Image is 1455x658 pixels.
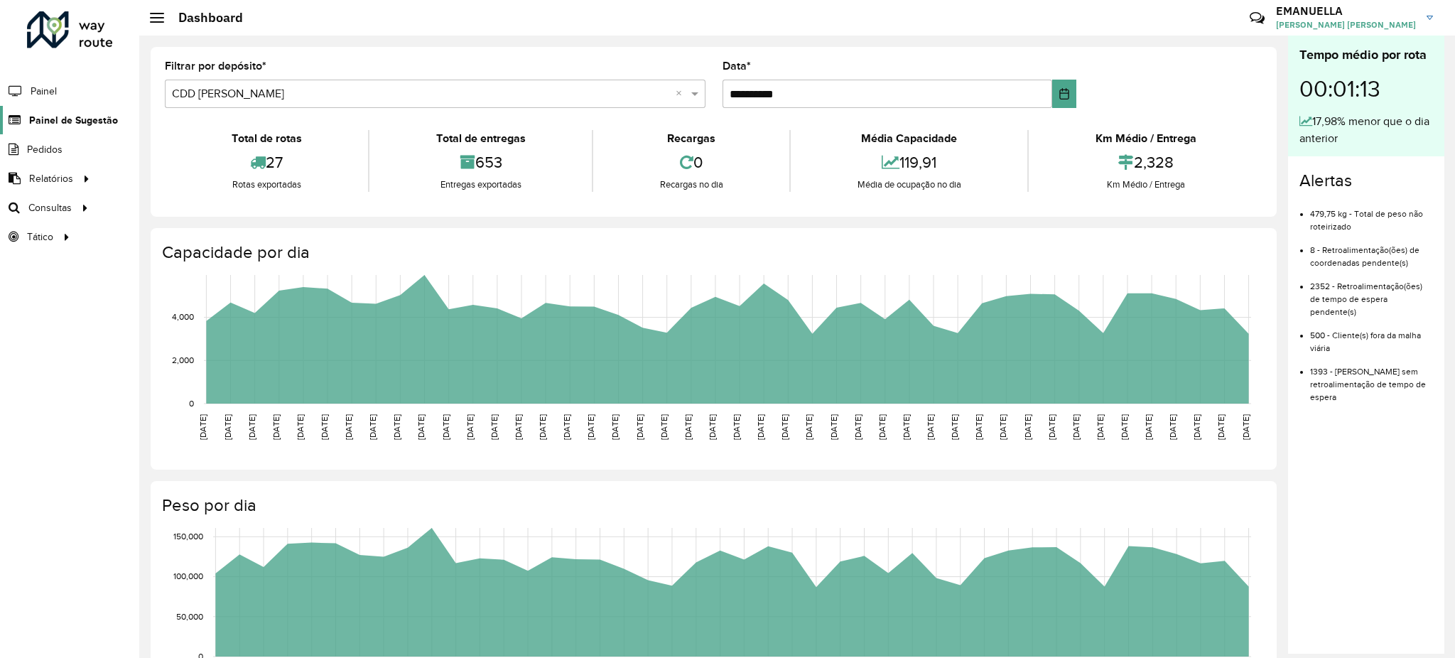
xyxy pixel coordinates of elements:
[597,130,786,147] div: Recargas
[597,147,786,178] div: 0
[172,313,194,322] text: 4,000
[1168,414,1177,440] text: [DATE]
[416,414,426,440] text: [DATE]
[1310,197,1433,233] li: 479,75 kg - Total de peso não roteirizado
[586,414,595,440] text: [DATE]
[1310,355,1433,404] li: 1393 - [PERSON_NAME] sem retroalimentação de tempo de espera
[29,113,118,128] span: Painel de Sugestão
[562,414,571,440] text: [DATE]
[27,142,63,157] span: Pedidos
[373,130,588,147] div: Total de entregas
[176,612,203,621] text: 50,000
[1047,414,1056,440] text: [DATE]
[794,147,1024,178] div: 119,91
[804,414,813,440] text: [DATE]
[173,572,203,581] text: 100,000
[223,414,232,440] text: [DATE]
[1096,414,1105,440] text: [DATE]
[829,414,838,440] text: [DATE]
[538,414,547,440] text: [DATE]
[162,242,1262,263] h4: Capacidade por dia
[441,414,450,440] text: [DATE]
[168,130,364,147] div: Total de rotas
[198,414,207,440] text: [DATE]
[271,414,281,440] text: [DATE]
[1310,233,1433,269] li: 8 - Retroalimentação(ões) de coordenadas pendente(s)
[173,532,203,541] text: 150,000
[392,414,401,440] text: [DATE]
[189,399,194,408] text: 0
[780,414,789,440] text: [DATE]
[1144,414,1153,440] text: [DATE]
[172,355,194,365] text: 2,000
[1276,4,1416,18] h3: EMANUELLA
[1299,113,1433,147] div: 17,98% menor que o dia anterior
[683,414,693,440] text: [DATE]
[902,414,911,440] text: [DATE]
[1071,414,1081,440] text: [DATE]
[1216,414,1226,440] text: [DATE]
[247,414,256,440] text: [DATE]
[296,414,305,440] text: [DATE]
[610,414,620,440] text: [DATE]
[489,414,499,440] text: [DATE]
[1023,414,1032,440] text: [DATE]
[344,414,353,440] text: [DATE]
[597,178,786,192] div: Recargas no dia
[732,414,741,440] text: [DATE]
[926,414,935,440] text: [DATE]
[31,84,57,99] span: Painel
[998,414,1007,440] text: [DATE]
[465,414,475,440] text: [DATE]
[320,414,329,440] text: [DATE]
[756,414,765,440] text: [DATE]
[1032,178,1259,192] div: Km Médio / Entrega
[373,147,588,178] div: 653
[1032,130,1259,147] div: Km Médio / Entrega
[794,178,1024,192] div: Média de ocupação no dia
[853,414,862,440] text: [DATE]
[659,414,669,440] text: [DATE]
[1299,65,1433,113] div: 00:01:13
[514,414,523,440] text: [DATE]
[1192,414,1201,440] text: [DATE]
[1242,3,1272,33] a: Contato Rápido
[1241,414,1250,440] text: [DATE]
[27,230,53,244] span: Tático
[1299,45,1433,65] div: Tempo médio por rota
[164,10,243,26] h2: Dashboard
[794,130,1024,147] div: Média Capacidade
[162,495,1262,516] h4: Peso por dia
[723,58,751,75] label: Data
[1310,269,1433,318] li: 2352 - Retroalimentação(ões) de tempo de espera pendente(s)
[373,178,588,192] div: Entregas exportadas
[165,58,266,75] label: Filtrar por depósito
[1032,147,1259,178] div: 2,328
[950,414,959,440] text: [DATE]
[708,414,717,440] text: [DATE]
[877,414,887,440] text: [DATE]
[676,85,688,102] span: Clear all
[168,147,364,178] div: 27
[1310,318,1433,355] li: 500 - Cliente(s) fora da malha viária
[168,178,364,192] div: Rotas exportadas
[1052,80,1077,108] button: Choose Date
[1299,171,1433,191] h4: Alertas
[974,414,983,440] text: [DATE]
[368,414,377,440] text: [DATE]
[1120,414,1129,440] text: [DATE]
[29,171,73,186] span: Relatórios
[28,200,72,215] span: Consultas
[635,414,644,440] text: [DATE]
[1276,18,1416,31] span: [PERSON_NAME] [PERSON_NAME]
